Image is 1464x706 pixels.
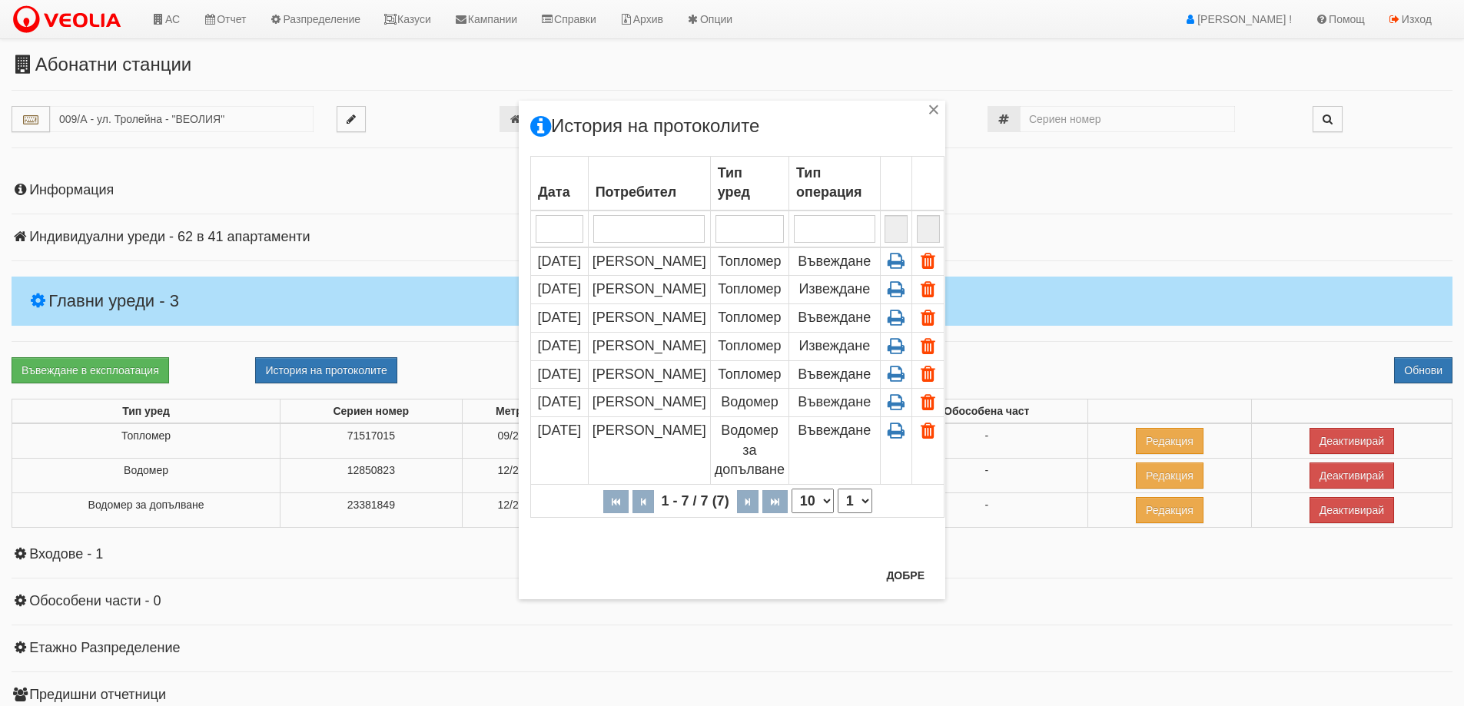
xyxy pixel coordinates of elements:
[588,416,710,484] td: [PERSON_NAME]
[593,180,706,206] div: Потребител
[789,332,881,360] td: Извеждане
[737,490,759,513] button: Следваща страница
[789,247,881,276] td: Въвеждане
[789,276,881,304] td: Извеждане
[530,116,759,136] h3: История на протоколите
[789,156,881,210] th: Тип операция: No sort applied, activate to apply an ascending sort
[531,304,589,333] td: [DATE]
[531,156,589,210] th: Дата: No sort applied, activate to apply an ascending sort
[531,360,589,389] td: [DATE]
[588,276,710,304] td: [PERSON_NAME]
[912,156,944,210] th: : No sort applied, sorting is disabled
[710,156,788,210] th: Тип уред: No sort applied, activate to apply an ascending sort
[710,416,788,484] td: Водомер за допълване
[531,416,589,484] td: [DATE]
[710,332,788,360] td: Топломер
[789,360,881,389] td: Въвеждане
[588,304,710,333] td: [PERSON_NAME]
[588,332,710,360] td: [PERSON_NAME]
[926,104,941,120] div: ×
[793,161,876,206] div: Тип операция
[603,490,629,513] button: Първа страница
[588,389,710,417] td: [PERSON_NAME]
[789,416,881,484] td: Въвеждане
[710,247,788,276] td: Топломер
[531,247,589,276] td: [DATE]
[710,389,788,417] td: Водомер
[531,389,589,417] td: [DATE]
[632,490,654,513] button: Предишна страница
[710,304,788,333] td: Топломер
[588,247,710,276] td: [PERSON_NAME]
[658,493,733,509] span: 1 - 7 / 7 (7)
[710,276,788,304] td: Топломер
[880,156,912,210] th: : No sort applied, sorting is disabled
[789,389,881,417] td: Въвеждане
[838,489,872,513] select: Страница номер
[877,563,934,588] button: Добре
[588,156,710,210] th: Потребител: No sort applied, activate to apply an ascending sort
[588,360,710,389] td: [PERSON_NAME]
[710,360,788,389] td: Топломер
[762,490,788,513] button: Последна страница
[792,489,834,513] select: Брой редове на страница
[715,161,785,206] div: Тип уред
[789,304,881,333] td: Въвеждане
[531,332,589,360] td: [DATE]
[535,180,584,206] div: Дата
[531,276,589,304] td: [DATE]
